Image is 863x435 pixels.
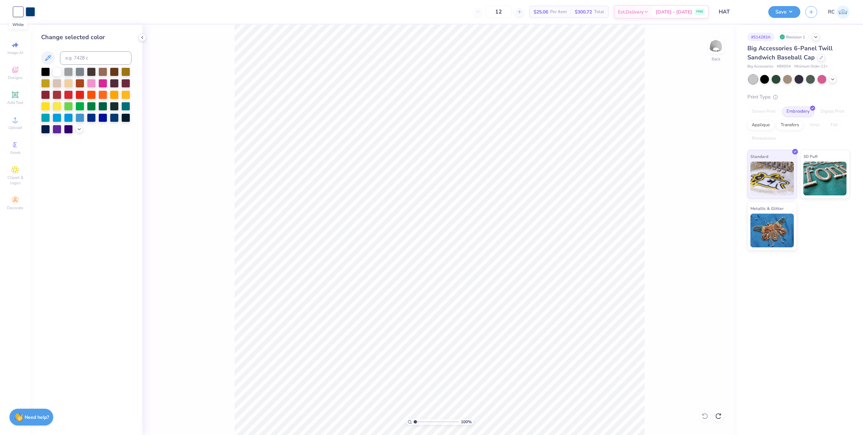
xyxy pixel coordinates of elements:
span: Image AI [7,50,23,55]
input: Untitled Design [714,5,763,19]
a: RC [828,5,850,19]
img: Back [709,39,723,53]
span: Add Text [7,100,23,105]
span: Greek [10,150,21,155]
span: Standard [750,153,768,160]
span: RC [828,8,835,16]
div: Applique [747,120,774,130]
span: Minimum Order: 12 + [794,64,828,70]
span: Total [594,8,604,16]
img: Rio Cabojoc [836,5,850,19]
div: Transfers [776,120,803,130]
img: Metallic & Glitter [750,214,794,247]
span: Clipart & logos [3,175,27,186]
span: Metallic & Glitter [750,205,784,212]
img: 3D Puff [803,162,847,195]
div: Change selected color [41,33,131,42]
div: Foil [826,120,842,130]
div: Embroidery [782,107,814,117]
div: Rhinestones [747,134,780,144]
span: 100 % [461,419,472,425]
div: Revision 1 [778,33,809,41]
span: # BX004 [777,64,791,70]
span: Est. Delivery [618,8,644,16]
span: Big Accessories [747,64,773,70]
span: $25.06 [534,8,548,16]
div: Vinyl [805,120,824,130]
input: e.g. 7428 c [60,51,131,65]
div: Back [712,56,720,62]
span: [DATE] - [DATE] [656,8,692,16]
span: Decorate [7,205,23,211]
span: FREE [696,9,703,14]
div: Digital Print [816,107,849,117]
span: Per Item [550,8,567,16]
span: Big Accessories 6-Panel Twill Sandwich Baseball Cap [747,44,833,61]
input: – – [485,6,512,18]
div: # 514283A [747,33,774,41]
img: Standard [750,162,794,195]
span: $300.72 [575,8,592,16]
strong: Need help? [25,414,49,420]
span: Upload [8,125,22,130]
span: 3D Puff [803,153,817,160]
div: White [9,20,27,29]
span: Designs [8,75,23,80]
div: Screen Print [747,107,780,117]
button: Save [768,6,800,18]
div: Print Type [747,93,850,101]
